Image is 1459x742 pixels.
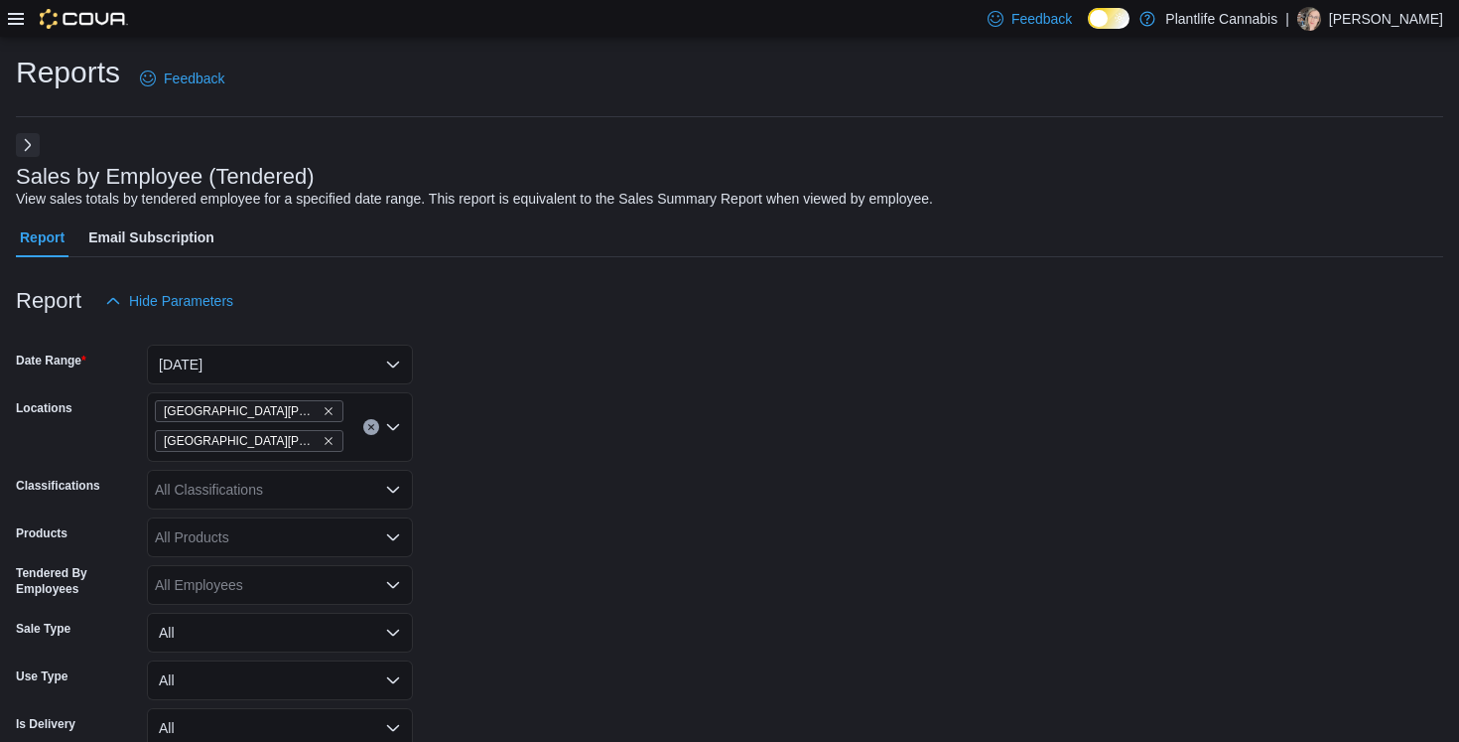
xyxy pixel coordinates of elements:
span: Fort McMurray - Eagle Ridge [155,400,343,422]
img: Cova [40,9,128,29]
label: Locations [16,400,72,416]
p: | [1285,7,1289,31]
a: Feedback [132,59,232,98]
button: Open list of options [385,482,401,498]
h3: Sales by Employee (Tendered) [16,165,315,189]
p: [PERSON_NAME] [1329,7,1443,31]
h3: Report [16,289,81,313]
button: Open list of options [385,577,401,593]
span: Report [20,218,65,257]
label: Classifications [16,478,100,494]
label: Tendered By Employees [16,565,139,597]
button: Hide Parameters [97,281,241,321]
label: Is Delivery [16,716,75,732]
button: All [147,613,413,653]
span: Email Subscription [88,218,214,257]
div: Stephanie Wiseman [1297,7,1321,31]
button: Next [16,133,40,157]
span: Feedback [164,69,224,88]
span: Dark Mode [1088,29,1089,30]
button: Open list of options [385,529,401,545]
span: [GEOGRAPHIC_DATA][PERSON_NAME] - [GEOGRAPHIC_DATA] [164,401,319,421]
span: [GEOGRAPHIC_DATA][PERSON_NAME][GEOGRAPHIC_DATA] [164,431,319,451]
button: All [147,661,413,700]
label: Date Range [16,353,86,369]
label: Use Type [16,668,67,684]
h1: Reports [16,53,120,92]
span: Hide Parameters [129,291,233,311]
button: [DATE] [147,345,413,384]
span: Feedback [1011,9,1072,29]
button: Clear input [363,419,379,435]
button: Remove Fort McMurray - Stoney Creek from selection in this group [323,435,334,447]
p: Plantlife Cannabis [1165,7,1277,31]
div: View sales totals by tendered employee for a specified date range. This report is equivalent to t... [16,189,933,210]
button: Open list of options [385,419,401,435]
label: Products [16,525,67,541]
button: Remove Fort McMurray - Eagle Ridge from selection in this group [323,405,334,417]
input: Dark Mode [1088,8,1129,29]
label: Sale Type [16,621,70,637]
span: Fort McMurray - Stoney Creek [155,430,343,452]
